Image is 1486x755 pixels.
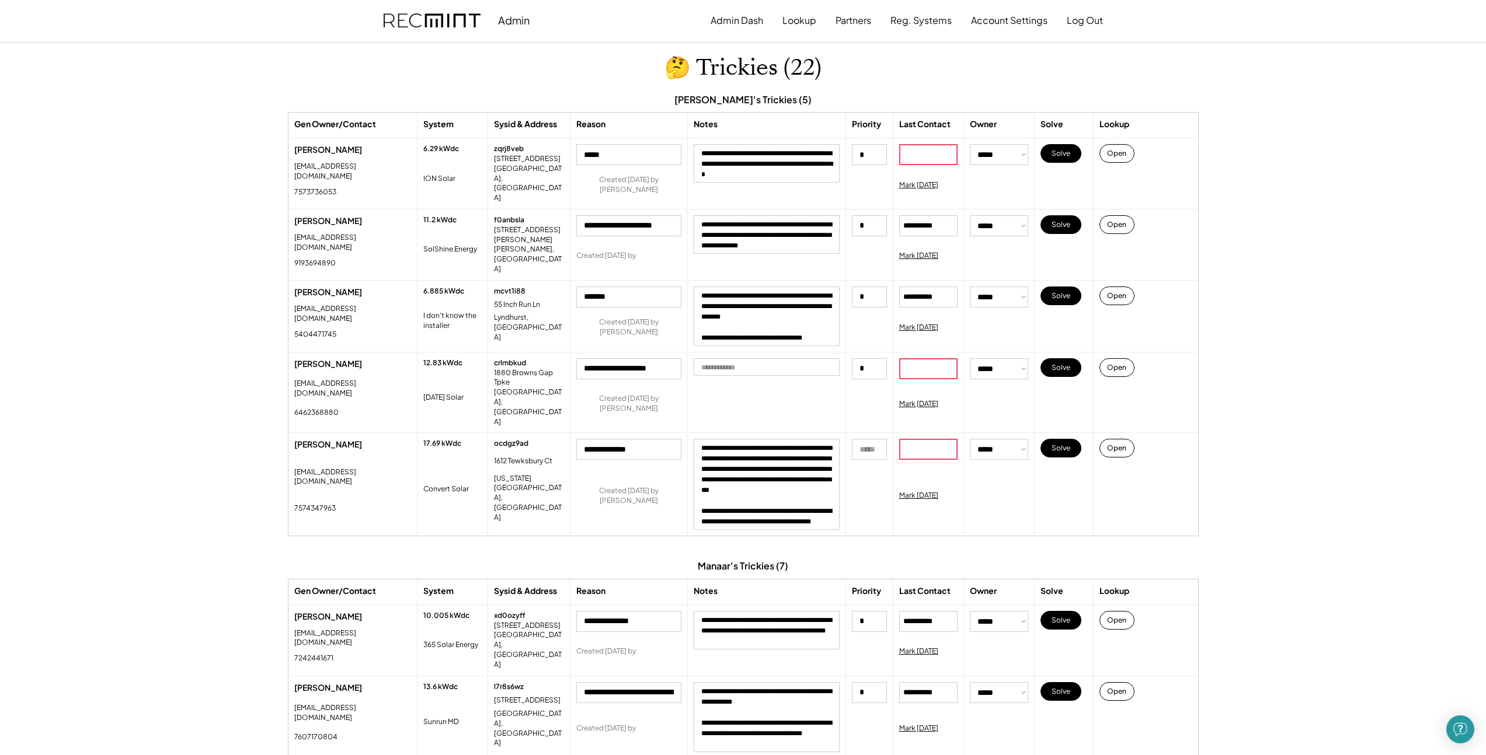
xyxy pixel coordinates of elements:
[494,439,528,449] div: ocdgz9ad
[423,174,455,184] div: ION Solar
[498,13,530,27] div: Admin
[423,682,458,692] div: 13.6 kWdc
[294,703,411,723] div: [EMAIL_ADDRESS][DOMAIN_NAME]
[1040,118,1063,130] div: Solve
[494,164,564,203] div: [GEOGRAPHIC_DATA], [GEOGRAPHIC_DATA]
[852,585,881,597] div: Priority
[423,286,464,296] div: 6.885 kWdc
[294,187,336,197] div: 7573736053
[494,630,564,669] div: [GEOGRAPHIC_DATA], [GEOGRAPHIC_DATA]
[294,585,376,597] div: Gen Owner/Contact
[899,118,951,130] div: Last Contact
[1040,611,1081,630] button: Solve
[423,393,464,403] div: [DATE] Solar
[899,723,938,733] div: Mark [DATE]
[899,399,938,409] div: Mark [DATE]
[576,118,605,130] div: Reason
[494,456,558,466] div: 1612 Tewksbury Ct
[494,709,564,748] div: [GEOGRAPHIC_DATA], [GEOGRAPHIC_DATA]
[494,300,558,310] div: 55 Inch Run Ln
[494,215,524,225] div: f0anbsla
[294,162,411,181] div: [EMAIL_ADDRESS][DOMAIN_NAME]
[294,330,336,340] div: 5404471745
[494,118,557,130] div: Sysid & Address
[494,144,524,154] div: zqrj8veb
[494,225,564,245] div: [STREET_ADDRESS][PERSON_NAME]
[664,54,822,82] h1: 🤔 Trickies (22)
[494,313,564,342] div: Lyndhurst, [GEOGRAPHIC_DATA]
[494,474,564,523] div: [US_STATE][GEOGRAPHIC_DATA], [GEOGRAPHIC_DATA]
[899,323,938,333] div: Mark [DATE]
[1099,439,1134,457] button: Open
[294,304,411,324] div: [EMAIL_ADDRESS][DOMAIN_NAME]
[294,732,337,742] div: 7607170804
[1040,682,1081,701] button: Solve
[1040,144,1081,163] button: Solve
[423,358,462,368] div: 12.83 kWdc
[384,13,481,28] img: recmint-logotype%403x.png
[698,560,788,572] div: Manaar's Trickies (7)
[423,215,457,225] div: 11.2 kWdc
[423,611,469,621] div: 10.005 kWdc
[423,311,482,331] div: I don't know the installer
[294,439,411,450] div: [PERSON_NAME]
[494,244,564,274] div: [PERSON_NAME], [GEOGRAPHIC_DATA]
[423,144,459,154] div: 6.29 kWdc
[899,585,951,597] div: Last Contact
[1099,286,1134,305] button: Open
[294,286,411,298] div: [PERSON_NAME]
[970,118,997,130] div: Owner
[423,118,454,130] div: System
[971,9,1047,32] button: Account Settings
[1099,118,1129,130] div: Lookup
[576,317,681,337] div: Created [DATE] by [PERSON_NAME]
[494,621,561,631] div: [STREET_ADDRESS]
[494,387,564,427] div: [GEOGRAPHIC_DATA], [GEOGRAPHIC_DATA]
[294,467,411,487] div: [EMAIL_ADDRESS][DOMAIN_NAME]
[294,258,336,268] div: 9193694890
[899,180,938,190] div: Mark [DATE]
[294,233,411,253] div: [EMAIL_ADDRESS][DOMAIN_NAME]
[294,682,411,694] div: [PERSON_NAME]
[1099,682,1134,701] button: Open
[899,251,938,261] div: Mark [DATE]
[294,504,336,513] div: 7574347963
[423,640,478,650] div: 365 Solar Energy
[1067,9,1103,32] button: Log Out
[970,585,997,597] div: Owner
[694,118,718,130] div: Notes
[576,585,605,597] div: Reason
[1099,215,1134,234] button: Open
[576,175,681,195] div: Created [DATE] by [PERSON_NAME]
[494,585,557,597] div: Sysid & Address
[1040,439,1081,457] button: Solve
[1099,585,1129,597] div: Lookup
[576,646,636,656] div: Created [DATE] by
[294,611,411,623] div: [PERSON_NAME]
[494,368,564,388] div: 1880 Browns Gap Tpke
[423,244,477,254] div: SolShine Energy
[899,646,938,656] div: Mark [DATE]
[494,286,526,296] div: mcvt1i88
[294,379,411,399] div: [EMAIL_ADDRESS][DOMAIN_NAME]
[852,118,881,130] div: Priority
[494,695,561,705] div: [STREET_ADDRESS]
[494,154,561,164] div: [STREET_ADDRESS]
[1099,144,1134,163] button: Open
[899,491,938,501] div: Mark [DATE]
[1040,585,1063,597] div: Solve
[294,215,411,227] div: [PERSON_NAME]
[1040,215,1081,234] button: Solve
[423,585,454,597] div: System
[294,144,411,156] div: [PERSON_NAME]
[576,723,636,733] div: Created [DATE] by
[1040,286,1081,305] button: Solve
[576,251,636,261] div: Created [DATE] by
[711,9,763,32] button: Admin Dash
[294,118,376,130] div: Gen Owner/Contact
[494,682,524,692] div: l7r8s6wz
[782,9,816,32] button: Lookup
[1099,611,1134,630] button: Open
[294,358,411,370] div: [PERSON_NAME]
[294,653,333,663] div: 7242441671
